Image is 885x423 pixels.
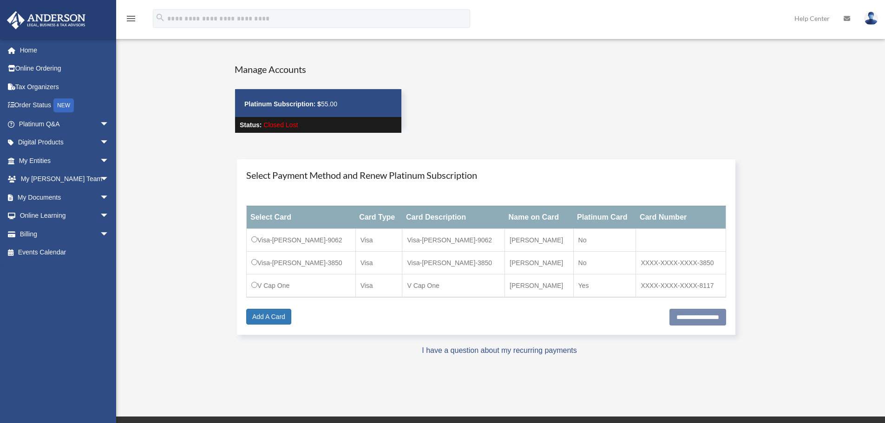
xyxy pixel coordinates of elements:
strong: Platinum Subscription: $ [244,100,321,108]
strong: Status: [240,121,262,129]
td: No [573,251,636,274]
td: Visa-[PERSON_NAME]-9062 [247,228,356,251]
td: Visa-[PERSON_NAME]-9062 [402,228,505,251]
a: Online Ordering [7,59,123,78]
th: Name on Card [505,206,574,228]
td: Visa-[PERSON_NAME]-3850 [247,251,356,274]
a: My Entitiesarrow_drop_down [7,151,123,170]
th: Card Description [402,206,505,228]
span: arrow_drop_down [100,151,118,170]
th: Card Number [636,206,726,228]
img: Anderson Advisors Platinum Portal [4,11,88,29]
td: Visa [355,251,402,274]
img: User Pic [864,12,878,25]
h4: Select Payment Method and Renew Platinum Subscription [246,169,726,182]
td: Yes [573,274,636,297]
a: menu [125,16,137,24]
td: Visa [355,274,402,297]
h4: Manage Accounts [235,63,402,76]
a: Online Learningarrow_drop_down [7,207,123,225]
span: arrow_drop_down [100,188,118,207]
td: XXXX-XXXX-XXXX-3850 [636,251,726,274]
td: XXXX-XXXX-XXXX-8117 [636,274,726,297]
th: Card Type [355,206,402,228]
a: Add A Card [246,309,291,325]
span: arrow_drop_down [100,207,118,226]
a: Billingarrow_drop_down [7,225,123,243]
td: [PERSON_NAME] [505,274,574,297]
td: [PERSON_NAME] [505,228,574,251]
span: arrow_drop_down [100,115,118,134]
a: Platinum Q&Aarrow_drop_down [7,115,123,133]
a: I have a question about my recurring payments [422,346,577,354]
span: arrow_drop_down [100,133,118,152]
td: V Cap One [247,274,356,297]
th: Platinum Card [573,206,636,228]
span: arrow_drop_down [100,225,118,244]
td: V Cap One [402,274,505,297]
a: Digital Productsarrow_drop_down [7,133,123,152]
i: search [155,13,165,23]
a: Home [7,41,123,59]
i: menu [125,13,137,24]
th: Select Card [247,206,356,228]
td: Visa [355,228,402,251]
a: Events Calendar [7,243,123,262]
td: Visa-[PERSON_NAME]-3850 [402,251,505,274]
a: Tax Organizers [7,78,123,96]
a: My [PERSON_NAME] Teamarrow_drop_down [7,170,123,189]
span: Closed Lost [263,121,298,129]
td: No [573,228,636,251]
a: My Documentsarrow_drop_down [7,188,123,207]
a: Order StatusNEW [7,96,123,115]
span: arrow_drop_down [100,170,118,189]
p: 55.00 [244,98,392,110]
td: [PERSON_NAME] [505,251,574,274]
div: NEW [53,98,74,112]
